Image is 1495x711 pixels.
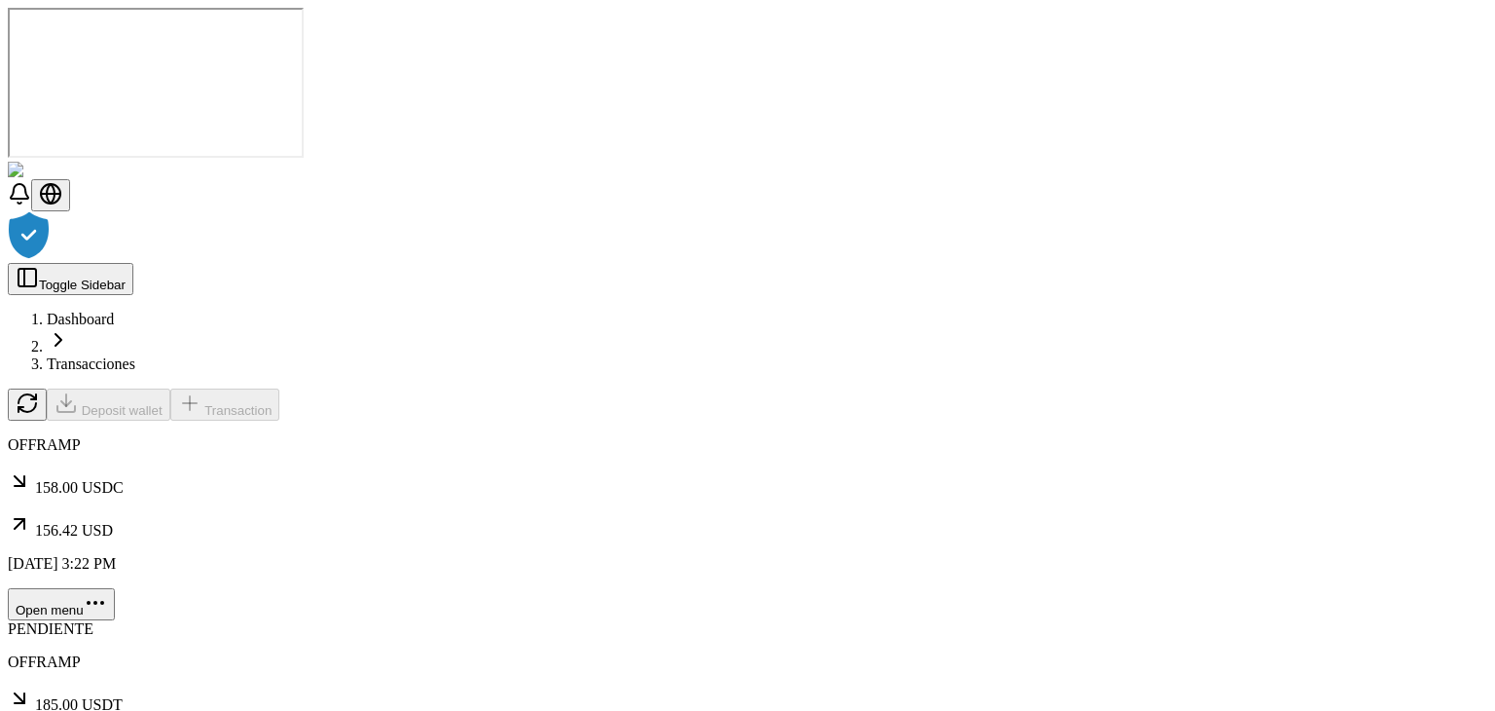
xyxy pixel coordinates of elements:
a: Dashboard [47,311,114,327]
p: 156.42 USD [8,512,1487,540]
a: Transacciones [47,355,135,372]
button: Transaction [170,389,280,421]
span: Toggle Sidebar [39,278,126,292]
span: Open menu [16,603,84,617]
span: Transaction [204,403,272,418]
p: [DATE] 3:22 PM [8,555,1487,573]
button: Deposit wallet [47,389,170,421]
p: OFFRAMP [8,436,1487,454]
img: ShieldPay Logo [8,162,124,179]
div: PENDIENTE [8,620,1487,638]
button: Open menu [8,588,115,620]
nav: breadcrumb [8,311,1487,373]
p: 158.00 USDC [8,469,1487,497]
button: Toggle Sidebar [8,263,133,295]
span: Deposit wallet [82,403,163,418]
p: OFFRAMP [8,654,1487,671]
